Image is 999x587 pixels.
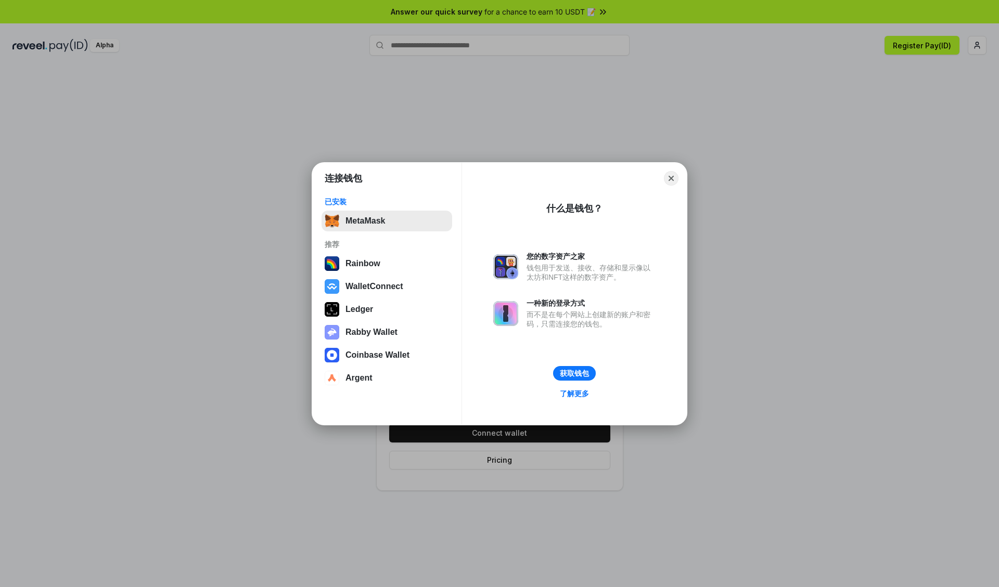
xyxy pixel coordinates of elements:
[560,369,589,378] div: 获取钱包
[345,305,373,314] div: Ledger
[345,259,380,268] div: Rainbow
[553,366,596,381] button: 获取钱包
[325,256,339,271] img: svg+xml,%3Csvg%20width%3D%22120%22%20height%3D%22120%22%20viewBox%3D%220%200%20120%20120%22%20fil...
[322,345,452,366] button: Coinbase Wallet
[554,387,595,400] a: 了解更多
[325,302,339,317] img: svg+xml,%3Csvg%20xmlns%3D%22http%3A%2F%2Fwww.w3.org%2F2000%2Fsvg%22%20width%3D%2228%22%20height%3...
[325,197,449,206] div: 已安装
[322,322,452,343] button: Rabby Wallet
[322,368,452,388] button: Argent
[664,171,678,186] button: Close
[527,252,656,261] div: 您的数字资产之家
[527,263,656,282] div: 钱包用于发送、接收、存储和显示像以太坊和NFT这样的数字资产。
[493,301,518,326] img: svg+xml,%3Csvg%20xmlns%3D%22http%3A%2F%2Fwww.w3.org%2F2000%2Fsvg%22%20fill%3D%22none%22%20viewBox...
[325,214,339,228] img: svg+xml,%3Csvg%20fill%3D%22none%22%20height%3D%2233%22%20viewBox%3D%220%200%2035%2033%22%20width%...
[345,216,385,226] div: MetaMask
[345,350,409,360] div: Coinbase Wallet
[546,202,603,215] div: 什么是钱包？
[345,373,373,383] div: Argent
[345,328,398,337] div: Rabby Wallet
[325,279,339,294] img: svg+xml,%3Csvg%20width%3D%2228%22%20height%3D%2228%22%20viewBox%3D%220%200%2028%2028%22%20fill%3D...
[322,299,452,320] button: Ledger
[325,240,449,249] div: 推荐
[322,253,452,274] button: Rainbow
[325,325,339,340] img: svg+xml,%3Csvg%20xmlns%3D%22http%3A%2F%2Fwww.w3.org%2F2000%2Fsvg%22%20fill%3D%22none%22%20viewBox...
[322,211,452,231] button: MetaMask
[345,282,403,291] div: WalletConnect
[325,371,339,385] img: svg+xml,%3Csvg%20width%3D%2228%22%20height%3D%2228%22%20viewBox%3D%220%200%2028%2028%22%20fill%3D...
[560,389,589,398] div: 了解更多
[493,254,518,279] img: svg+xml,%3Csvg%20xmlns%3D%22http%3A%2F%2Fwww.w3.org%2F2000%2Fsvg%22%20fill%3D%22none%22%20viewBox...
[325,348,339,362] img: svg+xml,%3Csvg%20width%3D%2228%22%20height%3D%2228%22%20viewBox%3D%220%200%2028%2028%22%20fill%3D...
[322,276,452,297] button: WalletConnect
[527,298,656,308] div: 一种新的登录方式
[325,172,362,185] h1: 连接钱包
[527,310,656,329] div: 而不是在每个网站上创建新的账户和密码，只需连接您的钱包。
